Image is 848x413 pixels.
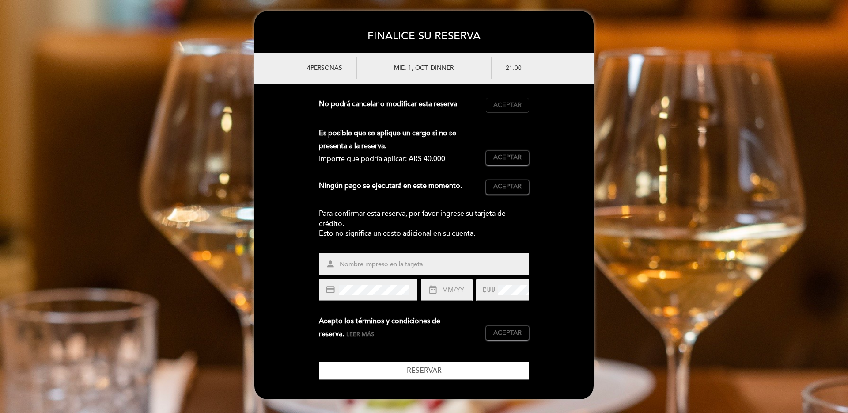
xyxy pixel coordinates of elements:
[493,182,522,191] span: Aceptar
[486,150,529,165] button: Aceptar
[326,259,335,269] i: person
[339,260,530,270] input: Nombre impreso en la tarjeta
[493,329,522,338] span: Aceptar
[407,366,442,375] span: Reservar
[486,180,529,195] button: Aceptar
[319,127,479,153] div: Es posible que se aplique un cargo si no se presenta a la reserva.
[346,331,374,338] span: Leer más
[326,285,335,294] i: credit_card
[486,325,529,340] button: Aceptar
[486,98,529,113] button: Aceptar
[319,180,486,195] div: Ningún pago se ejecutará en este momento.
[319,315,486,340] div: Acepto los términos y condiciones de reserva.
[319,209,529,239] div: Para confirmar esta reserva, por favor ingrese su tarjeta de crédito. Esto no significa un costo ...
[441,285,472,295] input: MM/YY
[492,57,583,79] div: 21:00
[319,153,479,165] div: Importe que podría aplicar: ARS 40.000
[310,64,342,72] span: personas
[319,98,486,113] div: No podrá cancelar o modificar esta reserva
[367,30,481,42] span: FINALICE SU RESERVA
[428,285,438,294] i: date_range
[265,57,356,79] div: 4
[493,153,522,162] span: Aceptar
[319,362,529,380] button: Reservar
[356,57,492,79] div: mié. 1, oct. DINNER
[493,101,522,110] span: Aceptar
